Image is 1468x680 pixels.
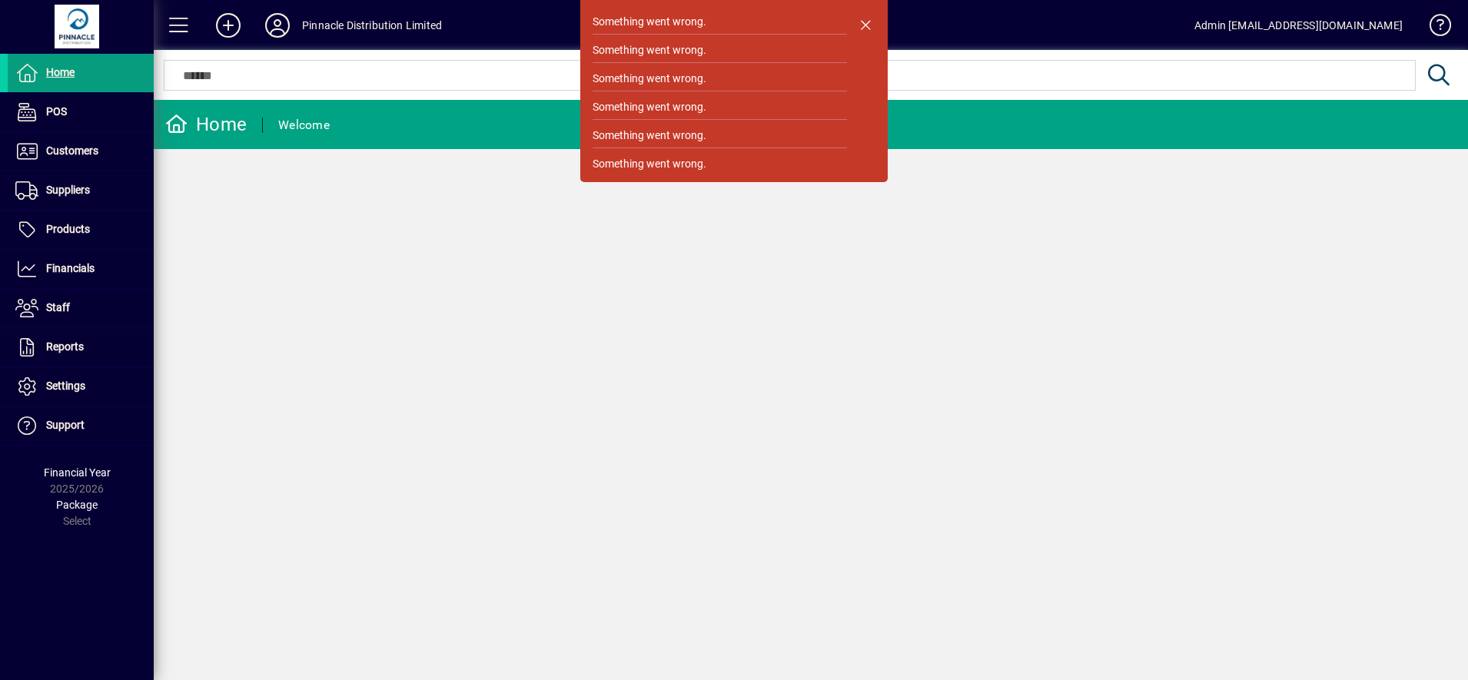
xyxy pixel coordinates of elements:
[46,380,85,392] span: Settings
[46,301,70,313] span: Staff
[593,128,706,144] div: Something went wrong.
[56,499,98,511] span: Package
[46,223,90,235] span: Products
[46,66,75,78] span: Home
[8,171,154,210] a: Suppliers
[8,211,154,249] a: Products
[278,113,330,138] div: Welcome
[165,112,247,137] div: Home
[8,367,154,406] a: Settings
[8,289,154,327] a: Staff
[593,99,706,115] div: Something went wrong.
[8,93,154,131] a: POS
[46,144,98,157] span: Customers
[302,13,442,38] div: Pinnacle Distribution Limited
[204,12,253,39] button: Add
[1194,13,1403,38] div: Admin [EMAIL_ADDRESS][DOMAIN_NAME]
[593,156,706,172] div: Something went wrong.
[46,184,90,196] span: Suppliers
[8,406,154,445] a: Support
[8,328,154,367] a: Reports
[1418,3,1449,53] a: Knowledge Base
[8,132,154,171] a: Customers
[46,105,67,118] span: POS
[46,419,85,431] span: Support
[253,12,302,39] button: Profile
[44,466,111,479] span: Financial Year
[8,250,154,288] a: Financials
[46,340,84,353] span: Reports
[46,262,95,274] span: Financials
